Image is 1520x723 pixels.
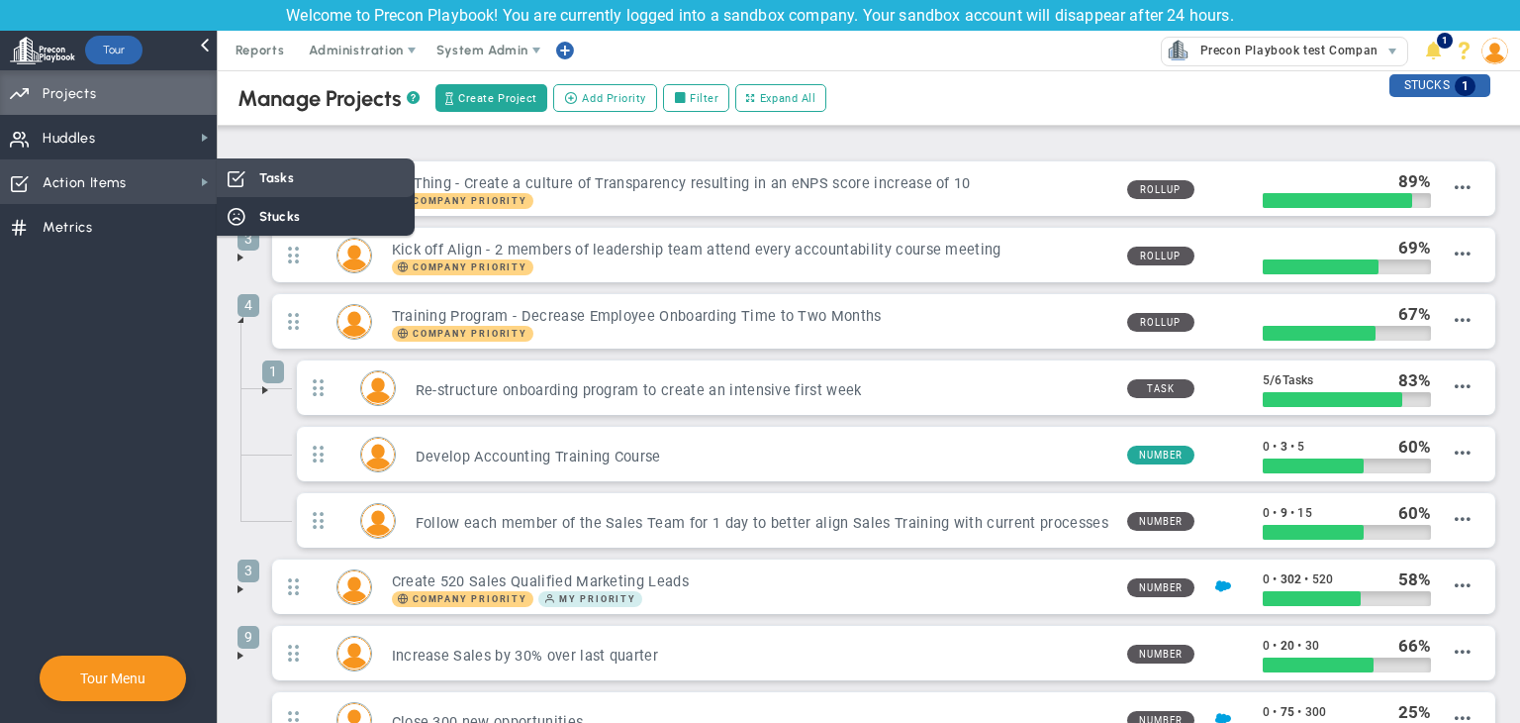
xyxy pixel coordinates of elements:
span: • [1297,705,1301,719]
span: 3 [237,560,259,582]
div: Sudhir Dakshinamurthy [336,569,372,605]
span: Company Priority [392,591,533,607]
div: Jane Wilson [360,370,396,406]
img: 64089.Person.photo [1481,38,1508,64]
span: Number [1127,578,1194,597]
span: Company Priority [413,329,527,339]
h3: Create 520 Sales Qualified Marketing Leads [392,572,1111,591]
span: 3 [237,228,259,251]
span: Company Priority [413,262,527,272]
img: Miguel Cabrera [337,239,371,272]
span: • [1273,506,1277,520]
span: Company Priority [413,196,527,206]
span: Administration [309,43,403,57]
div: Lisa Jenkins [336,304,372,340]
span: 75 [1281,705,1294,719]
span: 0 [1263,639,1270,653]
span: Rollup [1127,247,1194,265]
span: Task [1127,379,1194,398]
span: select [1378,38,1407,65]
span: 89 [1398,171,1418,191]
h3: Increase Sales by 30% over last quarter [392,647,1111,666]
span: Company Priority [392,259,533,275]
span: Company Priority [413,594,527,604]
div: % [1398,568,1432,590]
span: Company Priority [392,193,533,209]
span: / [1270,372,1275,387]
span: 83 [1398,370,1418,390]
span: • [1273,705,1277,719]
span: 1 [1437,33,1453,49]
div: Miguel Cabrera [336,238,372,273]
h3: Training Program - Decrease Employee Onboarding Time to Two Months [392,307,1111,326]
div: % [1398,436,1432,458]
span: Reports [226,31,295,70]
div: % [1398,701,1432,723]
img: Katie Williams [337,637,371,671]
img: 33582.Company.photo [1166,38,1190,62]
h3: Re-structure onboarding program to create an intensive first week [416,381,1111,400]
span: 0 [1263,506,1270,520]
span: Number [1127,645,1194,664]
span: System Admin [436,43,528,57]
span: • [1273,440,1277,454]
span: Company Priority [392,326,533,342]
span: Metrics [43,207,93,249]
span: 5 6 [1263,373,1313,387]
span: • [1297,639,1301,653]
div: Katie Williams [336,636,372,671]
div: % [1398,303,1432,325]
span: Number [1127,446,1194,465]
span: Stucks [259,207,300,226]
div: % [1398,170,1432,192]
h3: Develop Accounting Training Course [416,448,1111,466]
span: 0 [1263,440,1270,454]
span: • [1290,506,1294,520]
div: % [1398,635,1432,657]
span: 5 [1297,440,1304,454]
div: STUCKS [1389,74,1490,97]
span: Rollup [1127,180,1194,199]
span: 9 [237,626,259,649]
span: 0 [1263,572,1270,586]
span: 60 [1398,503,1418,523]
span: 1 [1455,76,1475,96]
div: % [1398,237,1432,258]
span: Tasks [259,168,294,187]
span: 15 [1297,506,1311,520]
img: Salesforce Enabled<br />Sandbox: Quarterly Leads and Opportunities [1215,578,1231,594]
span: • [1273,639,1277,653]
button: Expand All [735,84,826,112]
span: Create Project [458,90,537,107]
span: Add Priority [582,90,646,107]
span: 69 [1398,238,1418,258]
span: 66 [1398,636,1418,656]
span: • [1304,572,1308,586]
span: 4 [237,294,259,317]
span: 25 [1398,702,1418,722]
div: % [1398,369,1432,391]
div: Tom Johnson [360,503,396,539]
h3: Follow each member of the Sales Team for 1 day to better align Sales Training with current processes [416,514,1111,533]
span: My Priority [559,594,636,604]
span: 300 [1305,705,1326,719]
span: Huddles [43,118,96,159]
span: 0 [1263,705,1270,719]
img: Tom Johnson [361,504,395,538]
span: 60 [1398,437,1418,457]
div: Mark Collins [360,437,396,472]
span: 302 [1281,572,1301,586]
span: 520 [1312,572,1333,586]
li: Help & Frequently Asked Questions (FAQ) [1449,31,1479,70]
span: • [1273,572,1277,586]
h3: Kick off Align - 2 members of leadership team attend every accountability course meeting [392,241,1111,259]
span: 30 [1305,639,1319,653]
span: 1 [262,361,284,383]
span: 58 [1398,569,1418,589]
span: Projects [43,73,96,115]
span: Expand All [760,90,816,107]
label: Filter [663,84,729,112]
img: Jane Wilson [361,371,395,405]
span: Precon Playbook test Company (Sandbox) [1190,38,1449,63]
span: 20 [1281,639,1294,653]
